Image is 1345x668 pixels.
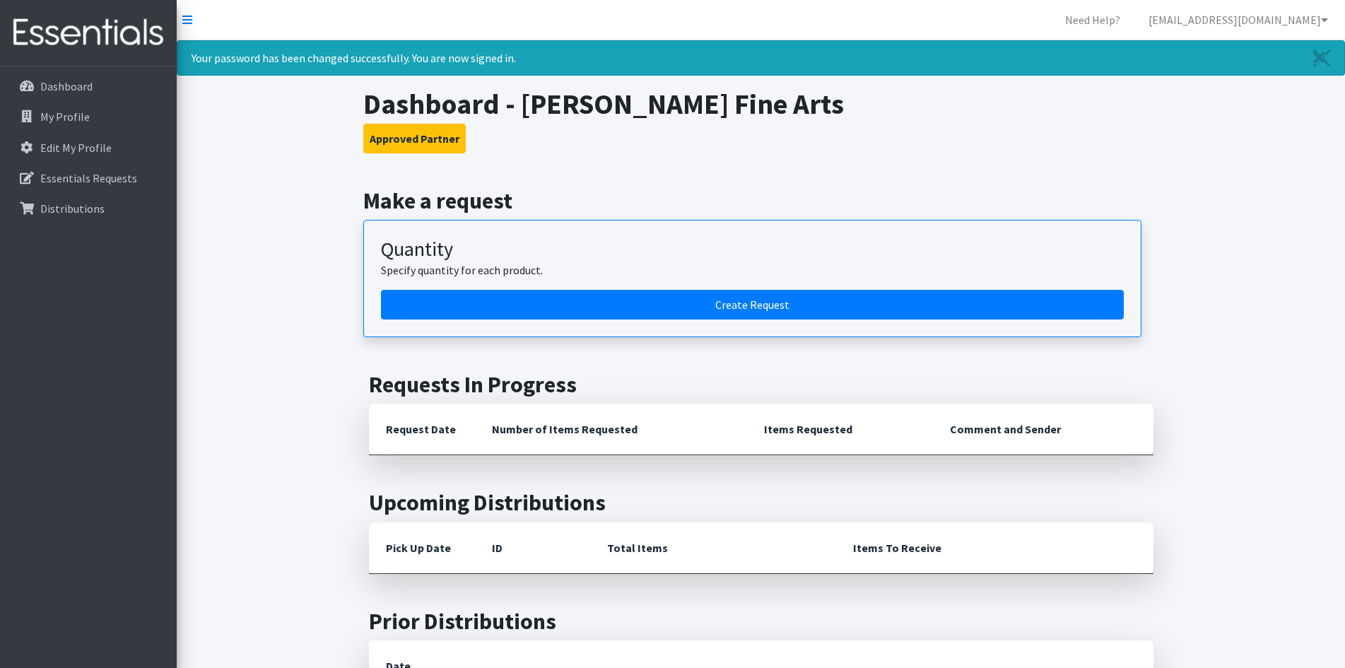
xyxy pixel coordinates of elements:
[40,171,137,185] p: Essentials Requests
[933,404,1153,455] th: Comment and Sender
[590,522,836,574] th: Total Items
[40,141,112,155] p: Edit My Profile
[369,522,475,574] th: Pick Up Date
[369,608,1153,635] h2: Prior Distributions
[1054,6,1132,34] a: Need Help?
[369,371,1153,398] h2: Requests In Progress
[6,164,171,192] a: Essentials Requests
[177,40,1345,76] div: Your password has been changed successfully. You are now signed in.
[6,102,171,131] a: My Profile
[369,404,475,455] th: Request Date
[6,9,171,57] img: HumanEssentials
[369,489,1153,516] h2: Upcoming Distributions
[381,262,1124,279] p: Specify quantity for each product.
[363,87,1158,121] h1: Dashboard - [PERSON_NAME] Fine Arts
[40,201,105,216] p: Distributions
[747,404,933,455] th: Items Requested
[6,72,171,100] a: Dashboard
[363,124,466,153] button: Approved Partner
[475,404,748,455] th: Number of Items Requested
[475,522,590,574] th: ID
[381,238,1124,262] h3: Quantity
[40,79,93,93] p: Dashboard
[6,194,171,223] a: Distributions
[1299,41,1344,75] a: Close
[381,290,1124,320] a: Create a request by quantity
[363,187,1158,214] h2: Make a request
[40,110,90,124] p: My Profile
[6,134,171,162] a: Edit My Profile
[836,522,1153,574] th: Items To Receive
[1137,6,1339,34] a: [EMAIL_ADDRESS][DOMAIN_NAME]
